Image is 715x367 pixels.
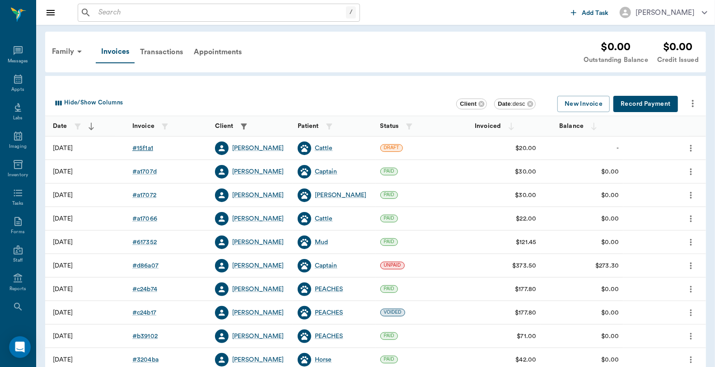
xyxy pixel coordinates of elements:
div: # c24b17 [132,308,156,317]
div: $273.30 [595,261,619,270]
a: Transactions [135,41,188,63]
div: 09/12/25 [53,167,73,176]
button: New Invoice [557,96,610,113]
b: Client [460,100,477,107]
div: $0.00 [602,167,619,176]
div: Cattle [315,214,333,223]
strong: Client [215,123,234,129]
span: PAID [381,215,397,221]
div: Labs [13,115,23,122]
div: [PERSON_NAME] [232,238,284,247]
div: 04/24/25 [53,355,73,364]
div: $0.00 [657,39,699,55]
button: more [684,188,698,203]
a: Horse [315,355,332,364]
span: PAID [381,239,397,245]
a: Appointments [188,41,248,63]
a: PEACHES [315,285,343,294]
span: PAID [381,356,397,362]
div: Forms [11,229,24,235]
div: 06/06/25 [53,261,73,270]
a: PEACHES [315,308,343,317]
div: $0.00 [602,285,619,294]
a: PEACHES [315,332,343,341]
span: PAID [381,286,397,292]
div: $121.45 [516,238,536,247]
button: Record Payment [613,96,678,113]
a: [PERSON_NAME] [232,285,284,294]
strong: Balance [559,123,584,129]
div: # d86a07 [132,261,159,270]
button: more [684,329,698,344]
div: 05/30/25 [53,308,73,317]
button: more [684,282,698,297]
a: [PERSON_NAME] [232,191,284,200]
div: $30.00 [515,167,537,176]
div: # b39102 [132,332,158,341]
span: DRAFT [381,145,402,151]
div: [PERSON_NAME] [232,144,284,153]
a: #3204ba [132,355,159,364]
div: Staff [13,257,23,264]
div: # c24b74 [132,285,157,294]
div: $0.00 [602,238,619,247]
a: #c24b17 [132,308,156,317]
strong: Date [53,123,67,129]
a: #c24b74 [132,285,157,294]
a: #a17066 [132,214,157,223]
a: Captain [315,261,337,270]
div: [PERSON_NAME] [232,214,284,223]
a: #a1707d [132,167,157,176]
div: $30.00 [515,191,537,200]
div: Appts [11,86,24,93]
button: more [684,141,698,156]
button: more [685,96,701,111]
div: Client [456,99,487,109]
span: PAID [381,333,397,339]
div: Inventory [8,172,28,179]
strong: Patient [298,123,319,129]
a: Invoices [96,41,135,63]
span: UNPAID [381,262,404,268]
div: $0.00 [602,332,619,341]
div: $177.80 [515,308,536,317]
div: $177.80 [515,285,536,294]
button: more [684,305,698,320]
a: [PERSON_NAME] [232,167,284,176]
div: $0.00 [584,39,648,55]
a: [PERSON_NAME] [232,308,284,317]
a: [PERSON_NAME] [232,355,284,364]
div: # 3204ba [132,355,159,364]
div: $0.00 [602,214,619,223]
a: [PERSON_NAME] [315,191,367,200]
div: Messages [8,58,28,65]
a: #b39102 [132,332,158,341]
div: $0.00 [602,308,619,317]
div: $20.00 [516,144,537,153]
button: more [684,211,698,226]
button: more [684,258,698,273]
b: Date [498,100,511,107]
div: 09/18/25 [53,144,73,153]
div: 05/05/25 [53,332,73,341]
span: PAID [381,168,397,174]
div: 05/30/25 [53,285,73,294]
span: : desc [498,100,525,107]
button: more [684,164,698,179]
div: [PERSON_NAME] [232,332,284,341]
div: $0.00 [602,355,619,364]
div: - [617,144,619,153]
div: # a17066 [132,214,157,223]
a: [PERSON_NAME] [232,261,284,270]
